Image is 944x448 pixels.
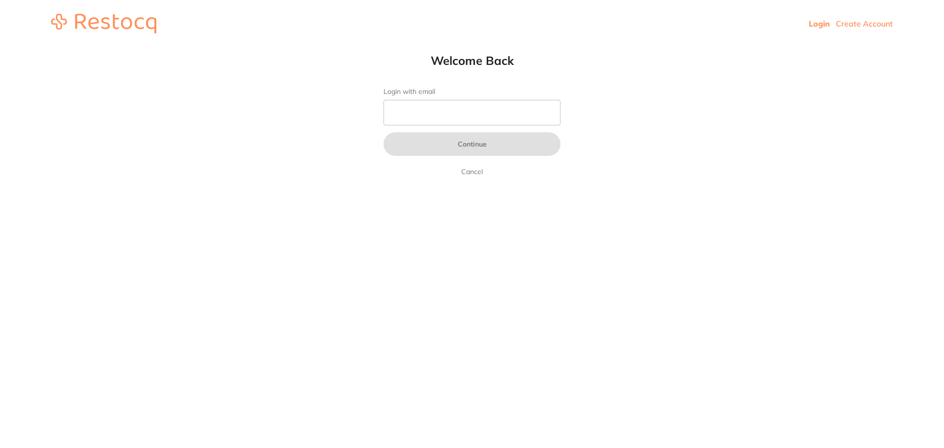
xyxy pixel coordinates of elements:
h1: Welcome Back [364,53,580,68]
label: Login with email [383,88,560,96]
a: Create Account [836,19,893,29]
button: Continue [383,132,560,156]
a: Login [809,19,830,29]
a: Cancel [459,166,485,178]
img: restocq_logo.svg [51,14,156,33]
